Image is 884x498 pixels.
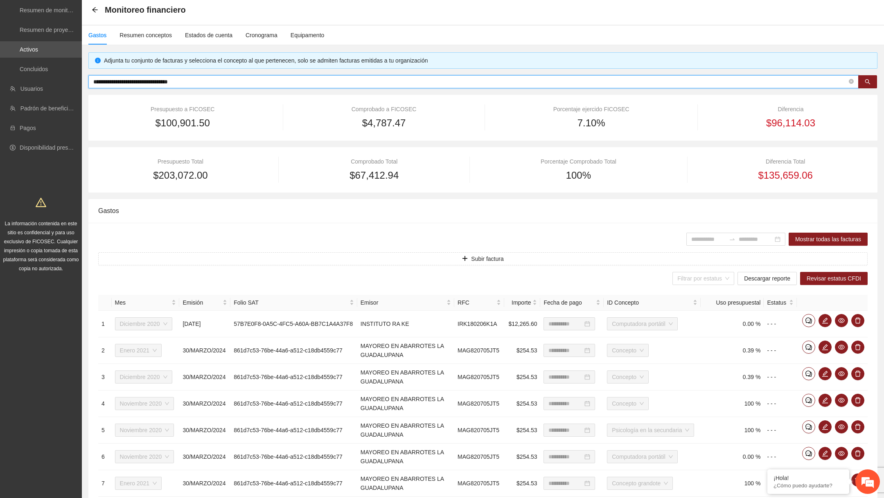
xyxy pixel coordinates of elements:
a: Disponibilidad presupuestal [20,144,90,151]
span: $100,901.50 [155,115,210,131]
button: comment [802,394,815,407]
span: $135,659.06 [758,168,812,183]
div: Comprobado Total [295,157,453,166]
span: comment [803,450,815,457]
span: Diciembre 2020 [120,318,167,330]
span: comment [803,397,815,404]
div: Resumen conceptos [120,31,172,40]
span: delete [852,317,864,324]
button: delete [851,341,864,354]
button: comment [802,314,815,327]
td: - - - [764,311,796,337]
td: 30/MARZO/2024 [179,444,230,470]
button: eye [835,367,848,380]
td: 0.00 % [701,311,764,337]
div: Diferencia [714,105,868,114]
span: delete [852,477,864,483]
span: to [729,236,735,242]
span: delete [852,424,864,430]
div: Presupuesto a FICOSEC [98,105,267,114]
span: Concepto [612,344,644,357]
td: - - - [764,417,796,444]
th: Emisión [179,295,230,311]
span: Concepto [612,397,644,410]
td: 4 [98,390,112,417]
a: Concluidos [20,66,48,72]
td: - - - [764,470,796,497]
span: $4,787.47 [362,115,406,131]
th: ID Concepto [604,295,700,311]
td: 3 [98,364,112,390]
span: search [865,79,870,85]
span: eye [835,424,848,430]
span: ID Concepto [607,298,691,307]
span: delete [852,344,864,350]
th: Folio SAT [230,295,357,311]
th: RFC [454,295,504,311]
td: MAG820705JT5 [454,444,504,470]
button: comment [802,367,815,380]
span: Subir factura [471,254,503,263]
span: comment [803,344,815,350]
td: - - - [764,444,796,470]
div: Equipamento [291,31,325,40]
div: Chatee con nosotros ahora [43,42,138,52]
td: 0.39 % [701,364,764,390]
th: Uso presupuestal [701,295,764,311]
td: MAG820705JT5 [454,417,504,444]
a: Pagos [20,125,36,131]
div: Minimizar ventana de chat en vivo [134,4,154,24]
td: MAG820705JT5 [454,337,504,364]
button: comment [802,447,815,460]
div: Diferencia Total [703,157,868,166]
span: Fecha de pago [543,298,594,307]
span: Folio SAT [234,298,347,307]
td: $254.53 [504,417,541,444]
a: Resumen de monitoreo [20,7,79,13]
td: IRK180206K1A [454,311,504,337]
span: plus [462,256,468,262]
button: eye [835,420,848,433]
td: - - - [764,364,796,390]
td: 861d7c53-76be-44a6-a512-c18db4559c77 [230,444,357,470]
td: 0.00 % [701,444,764,470]
button: eye [835,394,848,407]
button: search [858,75,877,88]
span: Mes [115,298,170,307]
span: Monitoreo financiero [105,3,186,16]
td: 861d7c53-76be-44a6-a512-c18db4559c77 [230,470,357,497]
button: eye [835,341,848,354]
span: edit [819,397,831,404]
td: 30/MARZO/2024 [179,364,230,390]
span: Noviembre 2020 [120,397,169,410]
td: 30/MARZO/2024 [179,337,230,364]
button: edit [819,341,832,354]
button: edit [819,447,832,460]
button: plusSubir factura [98,252,868,265]
td: 1 [98,311,112,337]
div: Porcentaje Comprobado Total [486,157,671,166]
td: MAG820705JT5 [454,470,504,497]
td: MAYOREO EN ABARROTES LA GUADALUPANA [357,390,454,417]
span: Enero 2021 [120,344,157,357]
button: delete [851,447,864,460]
td: $254.53 [504,470,541,497]
button: delete [851,420,864,433]
th: Fecha de pago [540,295,604,311]
span: eye [835,450,848,457]
button: delete [851,473,864,487]
a: Padrón de beneficiarios [20,105,81,112]
td: MAG820705JT5 [454,390,504,417]
span: 7.10% [577,115,605,131]
td: $254.53 [504,444,541,470]
td: 0.39 % [701,337,764,364]
td: INSTITUTO RA KE [357,311,454,337]
td: 861d7c53-76be-44a6-a512-c18db4559c77 [230,417,357,444]
span: Estatus [767,298,787,307]
a: Activos [20,46,38,53]
th: Importe [504,295,541,311]
span: Computadora portátil [612,318,673,330]
th: Emisor [357,295,454,311]
span: Descargar reporte [744,274,790,283]
button: edit [819,367,832,380]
